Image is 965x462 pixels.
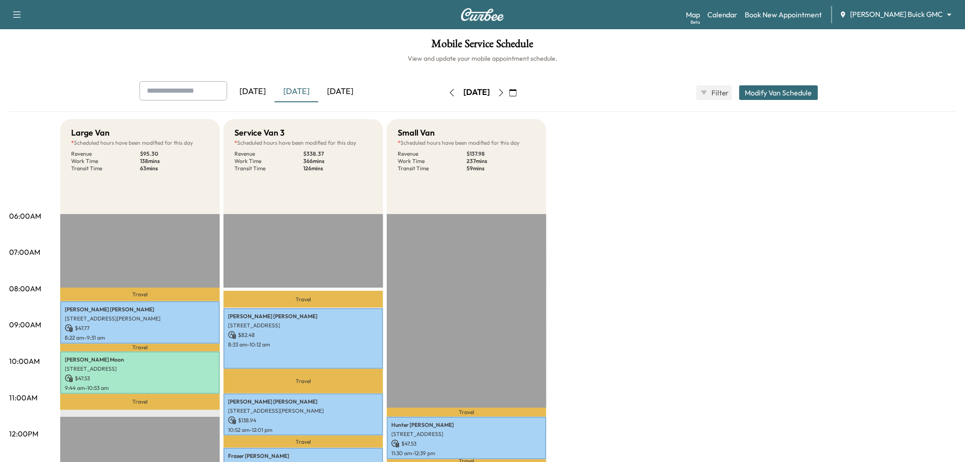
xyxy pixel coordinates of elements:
p: [PERSON_NAME] Moon [65,356,215,363]
p: [STREET_ADDRESS][PERSON_NAME] [228,407,379,415]
p: 237 mins [467,157,535,165]
button: Filter [696,85,732,100]
div: Beta [690,19,700,26]
p: Fraser [PERSON_NAME] [228,452,379,460]
p: [STREET_ADDRESS] [391,430,542,438]
p: 8:22 am - 9:31 am [65,334,215,341]
p: $ 47.77 [65,324,215,332]
p: 126 mins [303,165,372,172]
p: 10:52 am - 12:01 pm [228,426,379,434]
p: 09:00AM [9,319,41,330]
p: Revenue [71,150,140,157]
p: Transit Time [71,165,140,172]
p: 10:00AM [9,356,40,367]
p: 11:30 am - 12:39 pm [391,450,542,457]
p: 9:44 am - 10:53 am [65,384,215,392]
span: [PERSON_NAME] Buick GMC [851,9,943,20]
div: [DATE] [275,81,318,102]
h5: Small Van [398,126,435,139]
p: Travel [60,288,220,301]
p: 59 mins [467,165,535,172]
a: Calendar [707,9,738,20]
p: $ 47.53 [391,440,542,448]
p: Work Time [71,157,140,165]
p: $ 82.48 [228,331,379,339]
p: [STREET_ADDRESS] [228,322,379,329]
p: [PERSON_NAME] [PERSON_NAME] [65,306,215,313]
p: Scheduled hours have been modified for this day [71,139,209,147]
span: Filter [711,87,728,98]
p: Revenue [234,150,303,157]
button: Modify Van Schedule [739,85,818,100]
h6: View and update your mobile appointment schedule. [9,54,956,63]
div: [DATE] [318,81,362,102]
div: [DATE] [231,81,275,102]
p: Travel [60,344,220,352]
p: Revenue [398,150,467,157]
p: 366 mins [303,157,372,165]
p: Travel [223,369,383,394]
p: 63 mins [140,165,209,172]
p: Work Time [398,157,467,165]
p: 06:00AM [9,210,41,221]
p: [STREET_ADDRESS][PERSON_NAME] [65,315,215,322]
p: Scheduled hours have been modified for this day [398,139,535,147]
p: Travel [223,291,383,308]
p: Travel [60,394,220,410]
p: Hunter [PERSON_NAME] [391,421,542,429]
p: $ 95.30 [140,150,209,157]
p: [PERSON_NAME] [PERSON_NAME] [228,398,379,405]
p: Transit Time [398,165,467,172]
p: $ 138.94 [228,416,379,425]
p: $ 137.98 [467,150,535,157]
div: [DATE] [463,87,490,98]
h1: Mobile Service Schedule [9,38,956,54]
p: 12:00PM [9,428,38,439]
p: 138 mins [140,157,209,165]
p: Transit Time [234,165,303,172]
a: MapBeta [686,9,700,20]
h5: Service Van 3 [234,126,285,139]
p: 07:00AM [9,247,40,257]
p: [STREET_ADDRESS] [65,365,215,373]
p: 11:00AM [9,392,37,403]
p: $ 47.53 [65,374,215,383]
p: Scheduled hours have been modified for this day [234,139,372,147]
h5: Large Van [71,126,109,139]
p: Travel [387,408,546,417]
p: [PERSON_NAME] [PERSON_NAME] [228,313,379,320]
p: Work Time [234,157,303,165]
img: Curbee Logo [461,8,504,21]
p: Travel [223,436,383,448]
p: 08:00AM [9,283,41,294]
a: Book New Appointment [745,9,822,20]
p: $ 338.37 [303,150,372,157]
p: 8:33 am - 10:12 am [228,341,379,348]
